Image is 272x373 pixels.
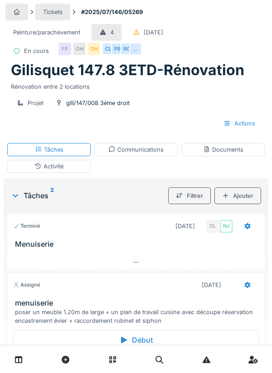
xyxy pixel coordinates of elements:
div: 4 [110,28,114,37]
h3: menuiserie [15,299,261,307]
div: Filtrer [168,187,211,204]
div: Tâches [35,145,63,154]
div: Communications [108,145,164,154]
sup: 2 [50,190,54,201]
div: Projet [28,99,44,107]
div: NJ [220,220,233,233]
div: … [129,43,142,55]
div: PB [111,43,124,55]
div: [DATE] [202,281,221,289]
div: poser un meuble 1.20m de large + un plan de travail cuisine avec découpe réservation encastrement... [15,308,261,325]
div: gili/147/008 3ème droit [66,99,130,107]
div: Ajouter [214,187,261,204]
div: Tickets [43,8,63,16]
div: [DATE] [144,28,163,37]
div: En cours [24,47,49,55]
div: CL [102,43,115,55]
div: RG [120,43,133,55]
div: Début [13,330,259,349]
div: Tâches [11,190,165,201]
h1: Gilisquet 147.8 3ETD-Rénovation [11,62,244,79]
div: FP [58,43,71,55]
h3: Menuiserie [15,240,261,249]
div: Rénovation entre 2 locations [11,79,261,91]
div: OH [73,43,86,55]
div: Activité [34,162,63,171]
div: Actions [216,115,263,132]
strong: #2025/07/146/05269 [78,8,146,16]
div: Peinture/parachèvement [13,28,80,37]
div: OH [87,43,100,55]
div: Assigné [13,281,40,289]
div: Documents [203,145,243,154]
div: Terminé [13,222,40,230]
div: [DATE] [175,222,195,230]
div: CL [206,220,219,233]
